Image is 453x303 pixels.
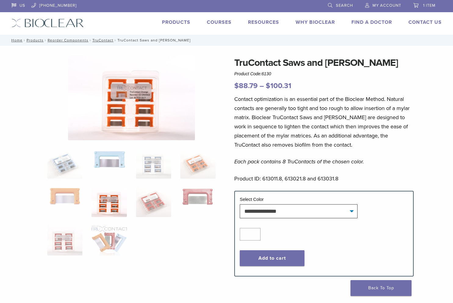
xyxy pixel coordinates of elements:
a: Contact Us [408,19,442,25]
img: TruContact Saws and Sanders - Image 9 [47,225,82,255]
em: Each pack contains 8 TruContacts of the chosen color. [234,158,364,165]
bdi: 100.31 [266,81,291,90]
a: TruContact [92,38,113,42]
img: TruContact Saws and Sanders - Image 6 [92,187,127,217]
a: Back To Top [351,280,412,296]
img: Bioclear [12,19,84,27]
span: $ [234,81,239,90]
h1: TruContact Saws and [PERSON_NAME] [234,55,414,70]
img: TruContact Saws and Sanders - Image 5 [47,187,82,206]
a: Products [162,19,190,25]
a: Why Bioclear [296,19,335,25]
a: Find A Doctor [351,19,392,25]
span: 1 item [423,3,436,8]
nav: TruContact Saws and [PERSON_NAME] [7,35,446,46]
span: 6130 [262,71,271,76]
span: / [113,39,117,42]
span: – [260,81,264,90]
a: Resources [248,19,279,25]
span: My Account [372,3,401,8]
img: TruContact-Blue-2-324x324.jpg [47,148,82,179]
img: TruContact Saws and Sanders - Image 8 [180,187,215,207]
a: Reorder Components [48,38,88,42]
a: Products [27,38,44,42]
button: Add to cart [240,250,304,266]
span: Search [336,3,353,8]
img: TruContact Saws and Sanders - Image 7 [136,187,171,217]
bdi: 88.79 [234,81,258,90]
img: TruContact Saws and Sanders - Image 6 [68,55,195,140]
p: Contact optimization is an essential part of the Bioclear Method. Natural contacts are generally ... [234,94,414,149]
a: Courses [207,19,232,25]
span: / [23,39,27,42]
img: TruContact Saws and Sanders - Image 4 [180,148,215,179]
span: / [88,39,92,42]
span: / [44,39,48,42]
img: TruContact Saws and Sanders - Image 3 [136,148,171,179]
label: Select Color [240,197,264,202]
a: Home [9,38,23,42]
img: TruContact Saws and Sanders - Image 2 [92,148,127,170]
span: $ [266,81,270,90]
img: TruContact Saws and Sanders - Image 10 [92,225,127,255]
span: Product Code: [234,71,271,76]
p: Product ID: 613011.8, 613021.8 and 613031.8 [234,174,414,183]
